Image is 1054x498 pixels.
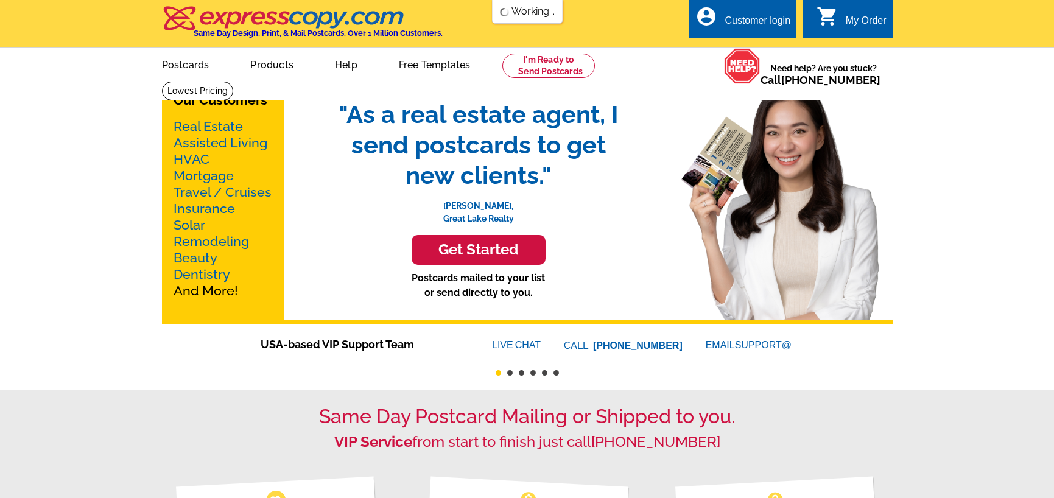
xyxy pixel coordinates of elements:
[142,49,229,78] a: Postcards
[817,5,838,27] i: shopping_cart
[542,370,547,376] button: 5 of 6
[162,405,893,428] h1: Same Day Postcard Mailing or Shipped to you.
[334,433,412,451] strong: VIP Service
[162,15,443,38] a: Same Day Design, Print, & Mail Postcards. Over 1 Million Customers.
[427,241,530,259] h3: Get Started
[174,234,249,249] a: Remodeling
[261,336,455,352] span: USA-based VIP Support Team
[846,15,887,32] div: My Order
[174,152,209,167] a: HVAC
[174,135,267,150] a: Assisted Living
[735,338,793,352] font: SUPPORT@
[781,74,880,86] a: [PHONE_NUMBER]
[231,49,313,78] a: Products
[492,338,515,352] font: LIVE
[725,15,790,32] div: Customer login
[695,13,790,29] a: account_circle Customer login
[315,49,377,78] a: Help
[174,118,272,299] p: And More!
[174,201,235,216] a: Insurance
[553,370,559,376] button: 6 of 6
[162,433,893,451] h2: from start to finish just call
[174,267,230,282] a: Dentistry
[194,29,443,38] h4: Same Day Design, Print, & Mail Postcards. Over 1 Million Customers.
[761,74,880,86] span: Call
[593,340,683,351] a: [PHONE_NUMBER]
[496,370,501,376] button: 1 of 6
[507,370,513,376] button: 2 of 6
[761,62,887,86] span: Need help? Are you stuck?
[492,340,541,350] a: LIVECHAT
[326,271,631,300] p: Postcards mailed to your list or send directly to you.
[326,235,631,265] a: Get Started
[174,217,205,233] a: Solar
[174,184,272,200] a: Travel / Cruises
[326,99,631,191] span: "As a real estate agent, I send postcards to get new clients."
[530,370,536,376] button: 4 of 6
[519,370,524,376] button: 3 of 6
[326,191,631,225] p: [PERSON_NAME], Great Lake Realty
[379,49,490,78] a: Free Templates
[174,250,217,265] a: Beauty
[564,338,590,353] font: CALL
[695,5,717,27] i: account_circle
[706,340,793,350] a: EMAILSUPPORT@
[499,7,509,17] img: loading...
[591,433,720,451] a: [PHONE_NUMBER]
[817,13,887,29] a: shopping_cart My Order
[174,119,243,134] a: Real Estate
[174,168,234,183] a: Mortgage
[724,48,761,84] img: help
